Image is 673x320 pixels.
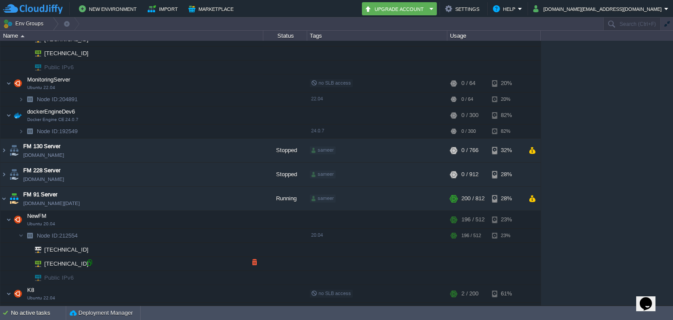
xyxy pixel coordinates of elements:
[0,187,7,210] img: AMDAwAAAACH5BAEAAAAALAAAAAABAAEAAAICRAEAOw==
[0,163,7,186] img: AMDAwAAAACH5BAEAAAAALAAAAAABAAEAAAICRAEAOw==
[492,107,521,124] div: 82%
[27,117,78,122] span: Docker Engine CE 24.0.7
[461,285,478,302] div: 2 / 200
[26,76,71,83] span: MonitoringServer
[36,96,79,103] span: 204891
[461,75,475,92] div: 0 / 64
[36,128,79,135] span: 192549
[26,213,48,219] a: NewFMUbuntu 20.04
[492,163,521,186] div: 28%
[43,257,90,270] span: [TECHNICAL_ID]
[8,187,20,210] img: AMDAwAAAACH5BAEAAAAALAAAAAABAAEAAAICRAEAOw==
[311,96,323,101] span: 22.04
[6,211,11,228] img: AMDAwAAAACH5BAEAAAAALAAAAAABAAEAAAICRAEAOw==
[365,4,427,14] button: Upgrade Account
[24,271,29,284] img: AMDAwAAAACH5BAEAAAAALAAAAAABAAEAAAICRAEAOw==
[492,229,521,242] div: 23%
[43,274,75,281] a: Public IPv6
[36,232,79,239] a: Node ID:212554
[8,163,20,186] img: AMDAwAAAACH5BAEAAAAALAAAAAABAAEAAAICRAEAOw==
[311,80,351,85] span: no SLB access
[24,124,36,138] img: AMDAwAAAACH5BAEAAAAALAAAAAABAAEAAAICRAEAOw==
[188,4,236,14] button: Marketplace
[492,303,521,316] div: 61%
[27,221,55,227] span: Ubuntu 20.04
[27,85,55,90] span: Ubuntu 22.04
[263,139,307,162] div: Stopped
[310,171,336,178] div: sameer
[533,4,664,14] button: [DOMAIN_NAME][EMAIL_ADDRESS][DOMAIN_NAME]
[70,309,133,317] button: Deployment Manager
[11,306,66,320] div: No active tasks
[492,124,521,138] div: 82%
[1,31,263,41] div: Name
[6,75,11,92] img: AMDAwAAAACH5BAEAAAAALAAAAAABAAEAAAICRAEAOw==
[26,212,48,220] span: NewFM
[37,232,59,239] span: Node ID:
[27,295,55,301] span: Ubuntu 22.04
[37,128,59,135] span: Node ID:
[6,285,11,302] img: AMDAwAAAACH5BAEAAAAALAAAAAABAAEAAAICRAEAOw==
[263,187,307,210] div: Running
[43,271,75,284] span: Public IPv6
[18,303,24,316] img: AMDAwAAAACH5BAEAAAAALAAAAAABAAEAAAICRAEAOw==
[18,229,24,242] img: AMDAwAAAACH5BAEAAAAALAAAAAABAAEAAAICRAEAOw==
[492,139,521,162] div: 32%
[26,286,35,294] span: K8
[24,257,29,270] img: AMDAwAAAACH5BAEAAAAALAAAAAABAAEAAAICRAEAOw==
[36,128,79,135] a: Node ID:192549
[12,211,24,228] img: AMDAwAAAACH5BAEAAAAALAAAAAABAAEAAAICRAEAOw==
[461,139,478,162] div: 0 / 766
[461,107,478,124] div: 0 / 300
[26,287,35,293] a: K8Ubuntu 22.04
[492,211,521,228] div: 23%
[24,60,29,74] img: AMDAwAAAACH5BAEAAAAALAAAAAABAAEAAAICRAEAOw==
[12,75,24,92] img: AMDAwAAAACH5BAEAAAAALAAAAAABAAEAAAICRAEAOw==
[43,243,90,256] span: [TECHNICAL_ID]
[21,35,25,37] img: AMDAwAAAACH5BAEAAAAALAAAAAABAAEAAAICRAEAOw==
[636,285,664,311] iframe: chat widget
[263,163,307,186] div: Stopped
[461,303,476,316] div: 2 / 200
[24,243,29,256] img: AMDAwAAAACH5BAEAAAAALAAAAAABAAEAAAICRAEAOw==
[79,4,139,14] button: New Environment
[23,142,60,151] span: FM 130 Server
[493,4,518,14] button: Help
[23,190,57,199] span: FM 91 Server
[37,96,59,103] span: Node ID:
[43,246,90,253] a: [TECHNICAL_ID]
[18,92,24,106] img: AMDAwAAAACH5BAEAAAAALAAAAAABAAEAAAICRAEAOw==
[461,124,476,138] div: 0 / 300
[264,31,307,41] div: Status
[311,128,324,133] span: 24.0.7
[24,229,36,242] img: AMDAwAAAACH5BAEAAAAALAAAAAABAAEAAAICRAEAOw==
[461,92,473,106] div: 0 / 64
[24,303,36,316] img: AMDAwAAAACH5BAEAAAAALAAAAAABAAEAAAICRAEAOw==
[12,107,24,124] img: AMDAwAAAACH5BAEAAAAALAAAAAABAAEAAAICRAEAOw==
[36,232,79,239] span: 212554
[448,31,540,41] div: Usage
[461,163,478,186] div: 0 / 912
[445,4,482,14] button: Settings
[26,76,71,83] a: MonitoringServerUbuntu 22.04
[23,166,60,175] a: FM 228 Server
[18,124,24,138] img: AMDAwAAAACH5BAEAAAAALAAAAAABAAEAAAICRAEAOw==
[24,46,29,60] img: AMDAwAAAACH5BAEAAAAALAAAAAABAAEAAAICRAEAOw==
[29,60,41,74] img: AMDAwAAAACH5BAEAAAAALAAAAAABAAEAAAICRAEAOw==
[43,36,90,43] a: [TECHNICAL_ID]
[24,92,36,106] img: AMDAwAAAACH5BAEAAAAALAAAAAABAAEAAAICRAEAOw==
[148,4,181,14] button: Import
[461,187,485,210] div: 200 / 812
[310,195,336,203] div: sameer
[3,4,63,14] img: CloudJiffy
[0,139,7,162] img: AMDAwAAAACH5BAEAAAAALAAAAAABAAEAAAICRAEAOw==
[308,31,447,41] div: Tags
[492,187,521,210] div: 28%
[29,243,41,256] img: AMDAwAAAACH5BAEAAAAALAAAAAABAAEAAAICRAEAOw==
[492,92,521,106] div: 20%
[12,285,24,302] img: AMDAwAAAACH5BAEAAAAALAAAAAABAAEAAAICRAEAOw==
[492,285,521,302] div: 61%
[43,60,75,74] span: Public IPv6
[310,146,336,154] div: sameer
